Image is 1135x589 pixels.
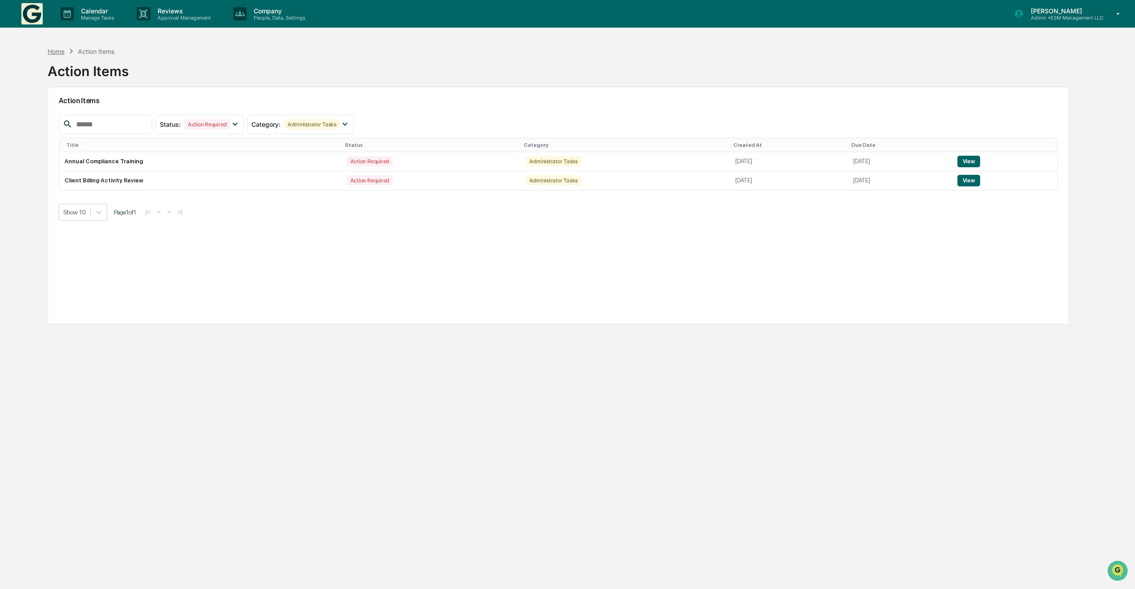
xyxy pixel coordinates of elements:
div: 🗄️ [65,113,72,120]
div: Action Items [78,48,114,55]
div: 🔎 [9,129,16,137]
a: 🗄️Attestations [61,108,114,124]
p: Reviews [150,7,215,15]
h2: Action Items [59,97,1058,105]
a: Powered byPylon [63,150,108,157]
button: |< [143,208,153,216]
div: Action Required [347,175,393,186]
button: > [165,208,174,216]
div: Action Items [48,56,129,79]
p: Admin • ESM Management LLC [1024,15,1103,21]
td: [DATE] [848,152,952,171]
span: Data Lookup [18,129,56,137]
div: Created At [734,142,844,148]
span: Preclearance [18,112,57,121]
button: >| [174,208,185,216]
button: View [957,175,980,186]
p: Company [247,7,310,15]
span: Page 1 of 1 [114,209,136,216]
div: Administrator Tasks [526,175,581,186]
td: Annual Compliance Training [59,152,341,171]
a: View [957,177,980,184]
img: 1746055101610-c473b297-6a78-478c-a979-82029cc54cd1 [9,68,25,84]
div: Status [345,142,517,148]
button: View [957,156,980,167]
div: Action Required [347,156,393,166]
p: How can we help? [9,18,162,32]
p: [PERSON_NAME] [1024,7,1103,15]
a: 🔎Data Lookup [5,125,60,141]
div: Administrator Tasks [284,119,340,129]
div: We're available if you need us! [30,77,113,84]
div: Title [66,142,338,148]
div: 🖐️ [9,113,16,120]
span: Attestations [73,112,110,121]
a: 🖐️Preclearance [5,108,61,124]
div: Action Required [184,119,230,129]
td: [DATE] [730,152,848,171]
img: logo [21,3,43,24]
p: Manage Tasks [74,15,119,21]
span: Status : [160,121,181,128]
iframe: Open customer support [1107,560,1131,584]
div: Start new chat [30,68,146,77]
button: Start new chat [151,70,162,81]
div: Administrator Tasks [526,156,581,166]
p: Approval Management [150,15,215,21]
div: Home [48,48,65,55]
div: Due Date [851,142,948,148]
p: Calendar [74,7,119,15]
td: Client Billing Activity Review [59,171,341,190]
td: [DATE] [848,171,952,190]
td: [DATE] [730,171,848,190]
a: View [957,158,980,165]
span: Pylon [89,150,108,157]
div: Category [524,142,727,148]
p: People, Data, Settings [247,15,310,21]
span: Category : [251,121,280,128]
button: < [154,208,163,216]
